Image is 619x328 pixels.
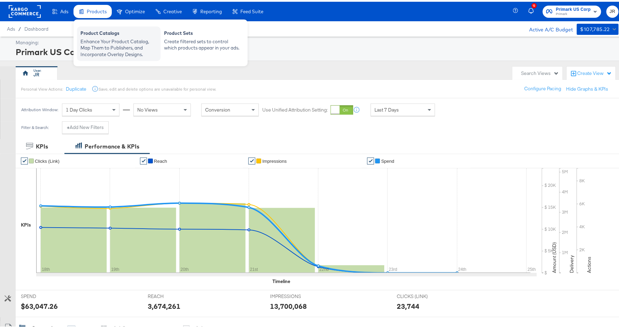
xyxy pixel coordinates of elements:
[99,85,216,90] div: Save, edit and delete options are unavailable for personal view.
[606,4,619,16] button: JR
[87,7,107,13] span: Products
[566,84,608,91] button: Hide Graphs & KPIs
[577,68,612,75] div: Create View
[248,156,255,163] a: ✔
[16,38,617,44] div: Managing:
[270,291,323,298] span: IMPRESSIONS
[200,7,222,13] span: Reporting
[609,6,616,14] span: JR
[551,241,557,271] text: Amount (USD)
[21,123,49,128] div: Filter & Search:
[21,291,73,298] span: SPEND
[137,105,158,111] span: No Views
[16,44,617,56] div: Primark US Corp
[262,157,287,162] span: Impressions
[60,7,68,13] span: Ads
[35,157,60,162] span: Clicks (Link)
[532,1,537,7] div: 12
[273,276,291,283] div: Timeline
[154,157,167,162] span: Reach
[205,105,230,111] span: Conversion
[21,106,59,110] div: Attribution Window:
[140,156,147,163] a: ✔
[36,141,48,149] div: KPIs
[262,105,328,112] label: Use Unified Attribution Setting:
[66,105,92,111] span: 1 Day Clicks
[543,4,601,16] button: Primark US CorpPrimark
[556,10,591,15] span: Primark
[66,84,86,91] button: Duplicate
[527,3,539,17] button: 12
[21,220,31,227] div: KPIs
[381,157,394,162] span: Spend
[33,70,39,76] div: JR
[240,7,263,13] span: Feed Suite
[7,24,15,30] span: Ads
[577,22,619,33] button: $107,785.22
[15,24,24,30] span: /
[24,24,48,30] a: Dashboard
[67,122,70,129] strong: +
[21,85,63,90] div: Personal View Actions:
[568,253,575,271] text: Delivery
[519,81,566,93] button: Configure Pacing
[21,156,28,163] a: ✔
[367,156,374,163] a: ✔
[148,291,200,298] span: REACH
[397,291,449,298] span: CLICKS (LINK)
[556,4,591,12] span: Primark US Corp
[580,23,610,32] div: $107,785.22
[62,120,109,132] button: +Add New Filters
[586,255,592,271] text: Actions
[125,7,145,13] span: Optimize
[21,299,58,310] div: $63,047.26
[397,299,419,310] div: 23,744
[163,7,182,13] span: Creative
[522,22,573,32] div: Active A/C Budget
[85,141,139,149] div: Performance & KPIs
[374,105,399,111] span: Last 7 Days
[270,299,307,310] div: 13,700,068
[148,299,180,310] div: 3,674,261
[521,68,559,75] div: Search Views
